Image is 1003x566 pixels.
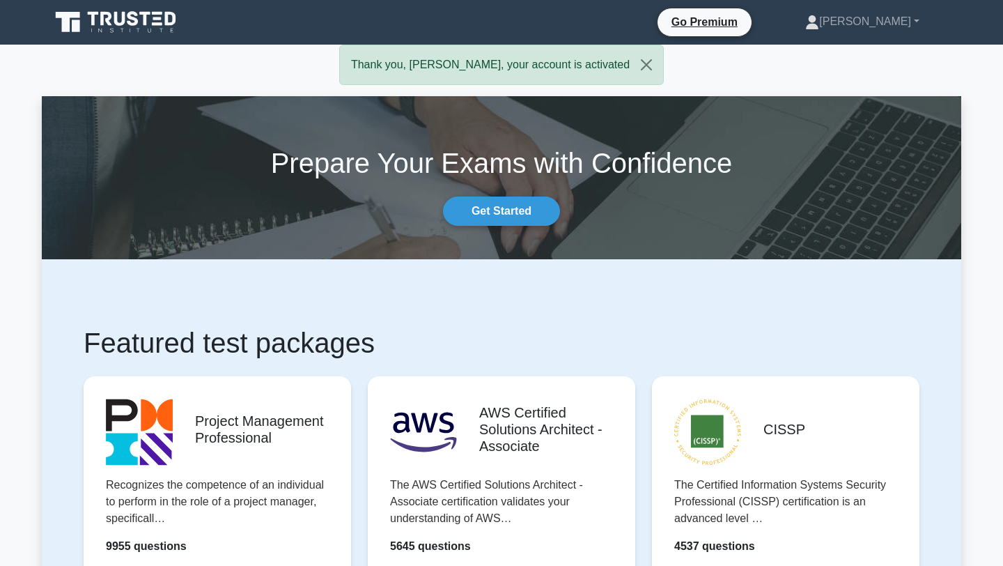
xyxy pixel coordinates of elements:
[663,13,746,31] a: Go Premium
[772,8,953,36] a: [PERSON_NAME]
[630,45,663,84] button: Close
[339,45,664,85] div: Thank you, [PERSON_NAME], your account is activated
[42,146,961,180] h1: Prepare Your Exams with Confidence
[84,326,919,360] h1: Featured test packages
[443,197,560,226] a: Get Started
